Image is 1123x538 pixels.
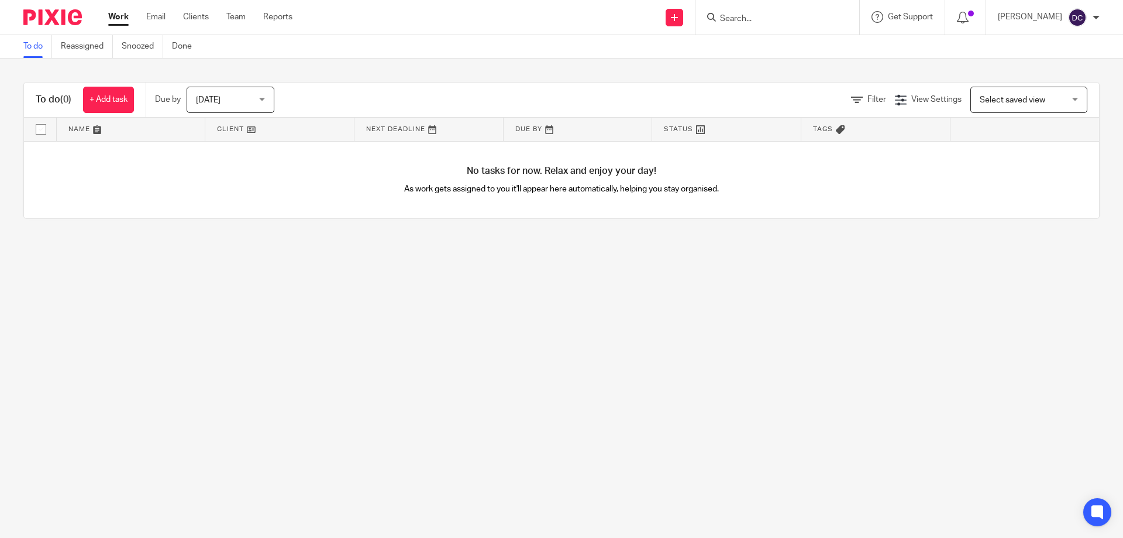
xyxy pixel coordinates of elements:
[61,35,113,58] a: Reassigned
[263,11,292,23] a: Reports
[293,183,831,195] p: As work gets assigned to you it'll appear here automatically, helping you stay organised.
[108,11,129,23] a: Work
[980,96,1045,104] span: Select saved view
[23,35,52,58] a: To do
[24,165,1099,177] h4: No tasks for now. Relax and enjoy your day!
[998,11,1062,23] p: [PERSON_NAME]
[172,35,201,58] a: Done
[122,35,163,58] a: Snoozed
[36,94,71,106] h1: To do
[23,9,82,25] img: Pixie
[719,14,824,25] input: Search
[813,126,833,132] span: Tags
[888,13,933,21] span: Get Support
[226,11,246,23] a: Team
[867,95,886,104] span: Filter
[83,87,134,113] a: + Add task
[911,95,962,104] span: View Settings
[146,11,166,23] a: Email
[196,96,221,104] span: [DATE]
[60,95,71,104] span: (0)
[183,11,209,23] a: Clients
[155,94,181,105] p: Due by
[1068,8,1087,27] img: svg%3E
